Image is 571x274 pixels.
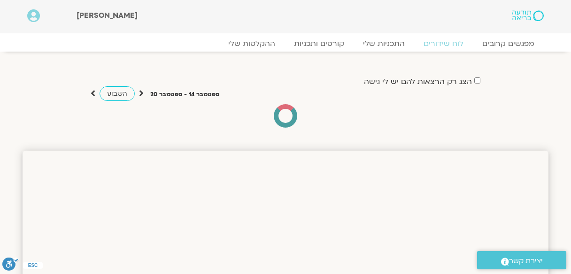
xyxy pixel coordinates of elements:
[354,39,414,48] a: התכניות שלי
[107,89,127,98] span: השבוע
[100,86,135,101] a: השבוע
[473,39,544,48] a: מפגשים קרובים
[219,39,285,48] a: ההקלטות שלי
[364,77,472,86] label: הצג רק הרצאות להם יש לי גישה
[509,255,543,267] span: יצירת קשר
[414,39,473,48] a: לוח שידורים
[477,251,566,269] a: יצירת קשר
[285,39,354,48] a: קורסים ותכניות
[77,10,138,21] span: [PERSON_NAME]
[27,39,544,48] nav: Menu
[150,90,219,99] p: ספטמבר 14 - ספטמבר 20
